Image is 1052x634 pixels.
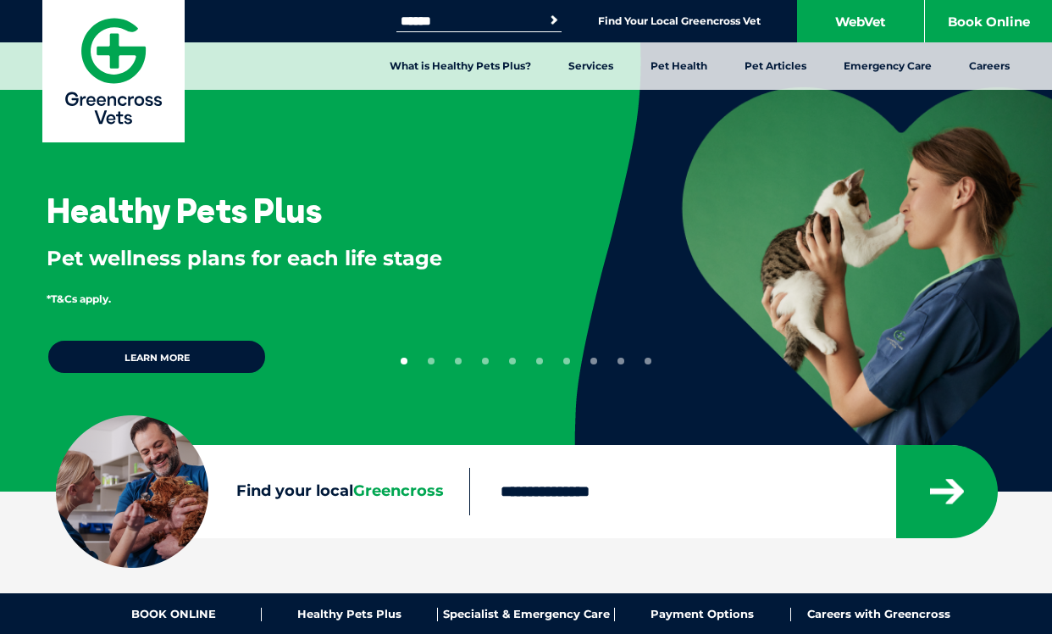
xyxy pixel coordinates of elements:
button: 3 of 10 [455,358,462,364]
button: Search [545,12,562,29]
a: Services [550,42,632,90]
span: Greencross [353,481,444,500]
label: Find your local [56,479,469,504]
button: 2 of 10 [428,358,435,364]
a: BOOK ONLINE [86,608,262,621]
a: Payment Options [615,608,791,621]
a: Learn more [47,339,267,375]
button: 7 of 10 [563,358,570,364]
button: 1 of 10 [401,358,407,364]
a: Careers with Greencross [791,608,966,621]
button: 5 of 10 [509,358,516,364]
span: *T&Cs apply. [47,292,111,305]
h3: Healthy Pets Plus [47,193,322,227]
a: Specialist & Emergency Care [438,608,614,621]
button: 4 of 10 [482,358,489,364]
a: Careers [950,42,1028,90]
a: Healthy Pets Plus [262,608,438,621]
a: What is Healthy Pets Plus? [371,42,550,90]
button: 10 of 10 [645,358,651,364]
button: 9 of 10 [617,358,624,364]
p: Pet wellness plans for each life stage [47,244,519,273]
a: Pet Health [632,42,726,90]
a: Emergency Care [825,42,950,90]
button: 8 of 10 [590,358,597,364]
a: Pet Articles [726,42,825,90]
button: 6 of 10 [536,358,543,364]
a: Find Your Local Greencross Vet [598,14,761,28]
